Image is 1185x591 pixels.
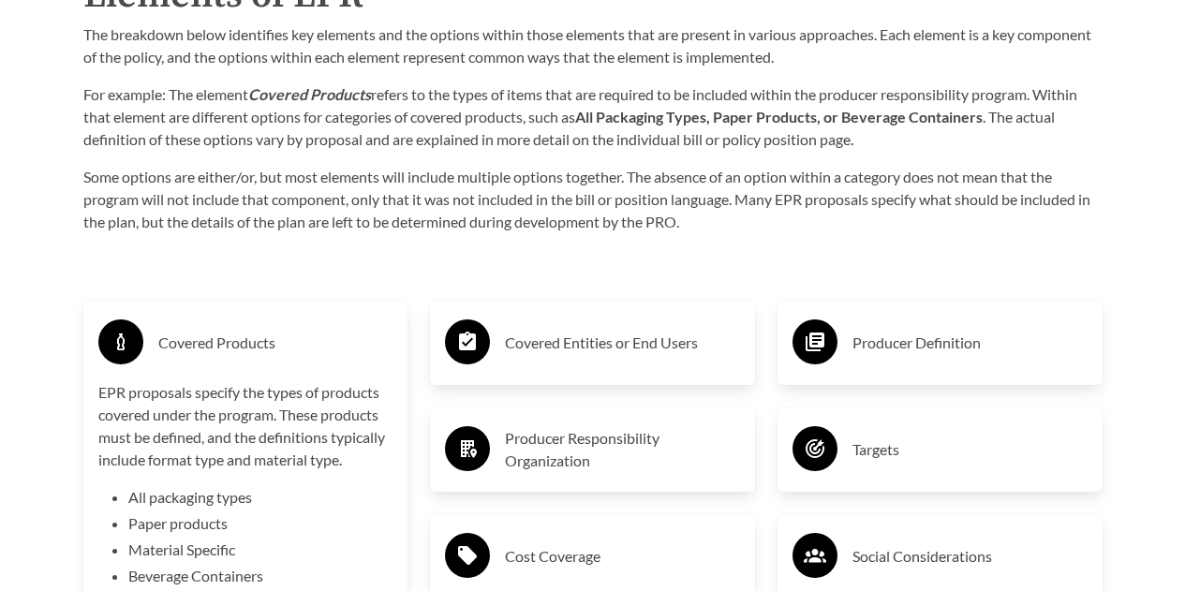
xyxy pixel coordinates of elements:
h3: Covered Products [158,328,393,358]
li: All packaging types [128,486,393,509]
h3: Producer Responsibility Organization [505,427,740,472]
p: For example: The element refers to the types of items that are required to be included within the... [83,83,1103,151]
p: The breakdown below identifies key elements and the options within those elements that are presen... [83,23,1103,68]
li: Material Specific [128,539,393,561]
h3: Targets [852,435,1088,465]
strong: All Packaging Types, Paper Products, or Beverage Containers [575,108,983,126]
h3: Social Considerations [852,541,1088,571]
li: Beverage Containers [128,565,393,587]
strong: Covered Products [248,85,371,103]
h3: Cost Coverage [505,541,740,571]
h3: Covered Entities or End Users [505,328,740,358]
li: Paper products [128,512,393,535]
p: Some options are either/or, but most elements will include multiple options together. The absence... [83,166,1103,233]
p: EPR proposals specify the types of products covered under the program. These products must be def... [98,381,393,471]
h3: Producer Definition [852,328,1088,358]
